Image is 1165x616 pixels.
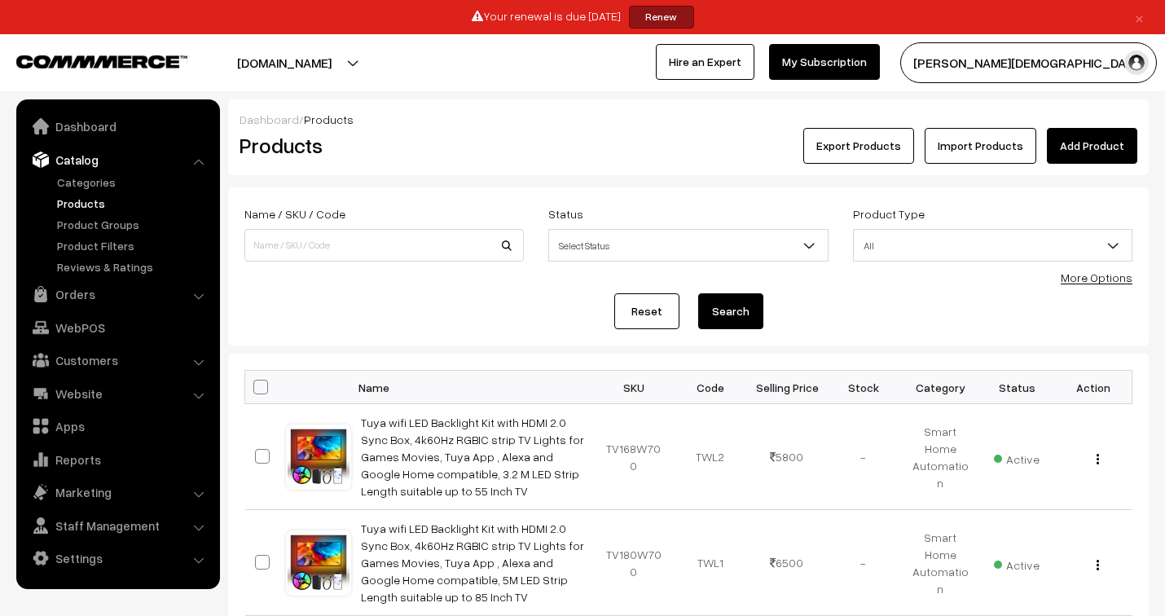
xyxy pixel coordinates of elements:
[1124,51,1149,75] img: user
[361,521,584,604] a: Tuya wifi LED Backlight Kit with HDMI 2.0 Sync Box, 4k60Hz RGBIC strip TV Lights for Games Movies...
[240,133,522,158] h2: Products
[351,371,596,404] th: Name
[548,205,583,222] label: Status
[53,237,214,254] a: Product Filters
[672,510,749,616] td: TWL1
[244,229,524,262] input: Name / SKU / Code
[749,510,825,616] td: 6500
[1128,7,1150,27] a: ×
[1047,128,1137,164] a: Add Product
[20,445,214,474] a: Reports
[672,404,749,510] td: TWL2
[180,42,389,83] button: [DOMAIN_NAME]
[749,371,825,404] th: Selling Price
[853,229,1132,262] span: All
[672,371,749,404] th: Code
[16,55,187,68] img: COMMMERCE
[20,543,214,573] a: Settings
[902,371,978,404] th: Category
[614,293,679,329] a: Reset
[1061,271,1132,284] a: More Options
[304,112,354,126] span: Products
[902,404,978,510] td: Smart Home Automation
[769,44,880,80] a: My Subscription
[53,195,214,212] a: Products
[20,279,214,309] a: Orders
[53,174,214,191] a: Categories
[803,128,914,164] button: Export Products
[6,6,1159,29] div: Your renewal is due [DATE]
[240,112,299,126] a: Dashboard
[994,447,1040,468] span: Active
[1097,454,1099,464] img: Menu
[53,258,214,275] a: Reviews & Ratings
[978,371,1055,404] th: Status
[825,510,902,616] td: -
[20,112,214,141] a: Dashboard
[548,229,828,262] span: Select Status
[16,51,159,70] a: COMMMERCE
[825,404,902,510] td: -
[549,231,827,260] span: Select Status
[994,552,1040,574] span: Active
[20,379,214,408] a: Website
[698,293,763,329] button: Search
[1097,560,1099,570] img: Menu
[596,510,672,616] td: TV180W700
[361,416,584,498] a: Tuya wifi LED Backlight Kit with HDMI 2.0 Sync Box, 4k60Hz RGBIC strip TV Lights for Games Movies...
[902,510,978,616] td: Smart Home Automation
[825,371,902,404] th: Stock
[20,511,214,540] a: Staff Management
[596,404,672,510] td: TV168W700
[629,6,694,29] a: Renew
[925,128,1036,164] a: Import Products
[244,205,345,222] label: Name / SKU / Code
[749,404,825,510] td: 5800
[20,477,214,507] a: Marketing
[53,216,214,233] a: Product Groups
[900,42,1157,83] button: [PERSON_NAME][DEMOGRAPHIC_DATA]
[20,345,214,375] a: Customers
[854,231,1132,260] span: All
[20,411,214,441] a: Apps
[240,111,1137,128] div: /
[20,313,214,342] a: WebPOS
[656,44,754,80] a: Hire an Expert
[20,145,214,174] a: Catalog
[853,205,925,222] label: Product Type
[596,371,672,404] th: SKU
[1055,371,1132,404] th: Action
